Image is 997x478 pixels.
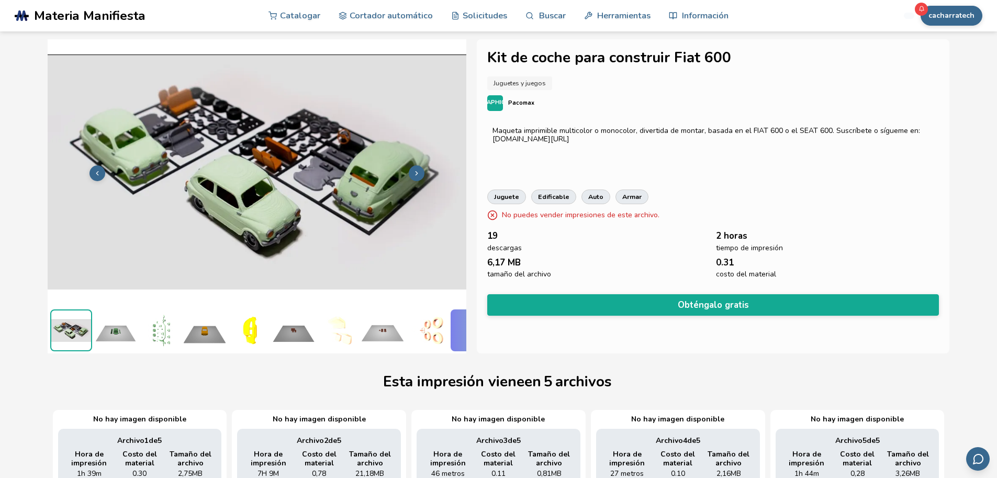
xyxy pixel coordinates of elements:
[609,449,645,468] font: Hora de impresión
[93,414,186,424] font: No hay imagen disponible
[840,449,875,468] font: Costo del material
[494,79,546,87] font: Juguetes y juegos
[716,230,747,242] font: 2 horas
[317,309,359,351] img: [PIP] Asientos_Juntos_Marrón_Vista_Previa_3D
[517,436,521,446] font: 5
[383,372,524,392] font: Esta impresión viene
[492,126,920,144] font: Maqueta imprimible multicolor o monocolor, divertida de montar, basada en el FIAT 600 o el SEAT 6...
[524,372,541,392] font: en
[494,192,519,201] font: juguete
[487,269,551,279] font: tamaño del archivo
[487,76,552,90] a: Juguetes y juegos
[921,6,982,26] button: cacharratech
[251,449,286,468] font: Hora de impresión
[463,98,526,106] font: [GEOGRAPHIC_DATA]
[678,299,749,311] font: Obténgalo gratis
[622,192,642,201] font: armar
[966,447,990,471] button: Enviar comentarios por correo electrónico
[452,414,545,424] font: No hay imagen disponible
[117,436,144,446] font: Archivo
[687,436,696,446] font: de
[487,257,521,269] font: 6,17 MB
[184,309,226,351] img: [PIP] Vista previa del soporte de impresión del cuerpo principal verde
[430,449,466,468] font: Hora de impresión
[34,7,145,25] font: Materia Manifiesta
[350,9,433,21] font: Cortador automático
[502,210,659,220] font: No puedes vender impresiones de este archivo.
[508,99,534,107] font: Pacomax
[144,436,149,446] font: 1
[170,449,211,468] font: Tamaño del archivo
[280,9,320,21] font: Catalogar
[716,243,783,253] font: tiempo de impresión
[273,309,315,351] img: [PIP] Asientos_juntos_Cama_con_estampado_marrón_Vista previa
[463,9,507,21] font: Solicitudes
[273,414,366,424] font: No hay imagen disponible
[487,243,522,253] font: descargas
[302,449,337,468] font: Costo del material
[887,449,929,468] font: Tamaño del archivo
[789,449,824,468] font: Hora de impresión
[149,436,158,446] font: de
[487,230,498,242] font: 19
[660,449,695,468] font: Costo del material
[615,190,648,204] a: armar
[531,190,576,204] a: edificable
[867,436,876,446] font: de
[708,449,749,468] font: Tamaño del archivo
[406,309,448,351] img: [PIP] Neumáticos_Volante_Negro_Vista previa 3D
[716,269,776,279] font: costo del material
[487,190,526,204] a: juguete
[544,372,553,392] font: 5
[876,436,880,446] font: 5
[696,436,700,446] font: 5
[328,436,337,446] font: de
[555,372,612,392] font: archivos
[539,9,566,21] font: Buscar
[656,436,683,446] font: Archivo
[683,436,687,446] font: 4
[337,436,341,446] font: 5
[597,9,651,21] font: Herramientas
[508,436,517,446] font: de
[139,309,181,351] img: [PIP] Chasis_Llantas_Gris_Vista previa 3D
[716,257,734,269] font: 0.31
[682,9,729,21] font: Información
[122,449,157,468] font: Costo del material
[228,309,270,351] img: [PIP] Cuerpo principal verde compatible con vista previa 3D
[476,436,503,446] font: Archivo
[538,192,569,201] font: edificable
[811,414,904,424] font: No hay imagen disponible
[481,449,516,468] font: Costo del material
[324,436,328,446] font: 2
[503,436,508,446] font: 3
[528,449,570,468] font: Tamaño del archivo
[297,436,324,446] font: Archivo
[581,190,610,204] a: auto
[362,309,404,351] img: [PIP] Neumáticos_Volante_Negro_Impresión_Cama_Vista previa
[588,192,603,201] font: auto
[349,449,391,468] font: Tamaño del archivo
[158,436,162,446] font: 5
[95,309,137,351] img: [PIP] Chasis_Llantas_Gris_Impresión_Vista previa de la cama
[631,414,724,424] font: No hay imagen disponible
[928,10,974,20] font: cacharratech
[487,48,731,68] font: Kit de coche para construir Fiat 600
[862,436,867,446] font: 5
[487,294,939,316] button: Obténgalo gratis
[835,436,862,446] font: Archivo
[71,449,107,468] font: Hora de impresión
